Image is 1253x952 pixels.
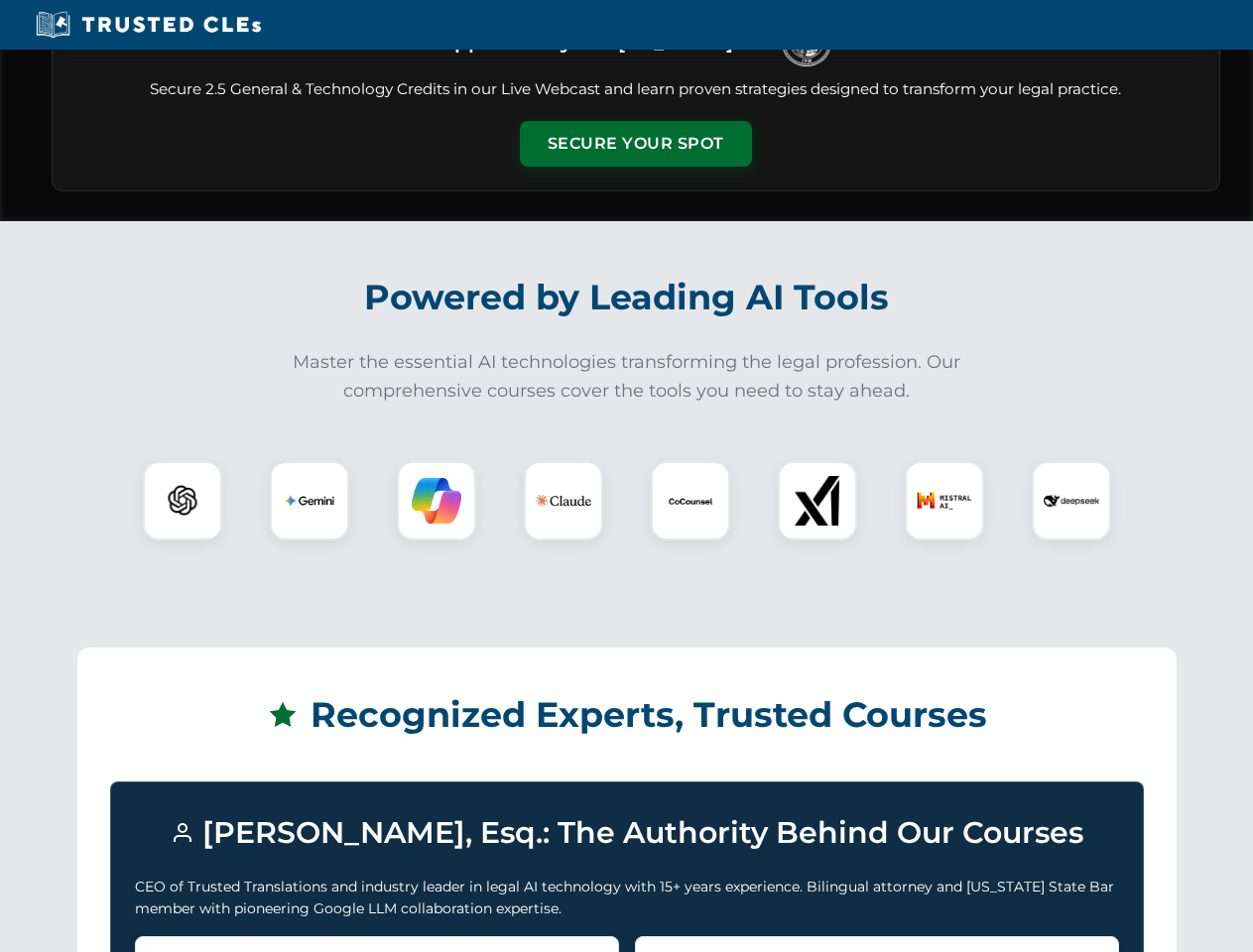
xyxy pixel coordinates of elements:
[110,680,1144,750] h2: Recognized Experts, Trusted Courses
[397,461,476,540] div: Copilot
[135,806,1119,860] h3: [PERSON_NAME], Esq.: The Authority Behind Our Courses
[793,476,842,526] img: xAI Logo
[536,473,591,529] img: Claude Logo
[76,78,1195,101] p: Secure 2.5 General & Technology Credits in our Live Webcast and learn proven strategies designed ...
[412,476,461,526] img: Copilot Logo
[154,472,211,530] img: ChatGPT Logo
[917,473,972,529] img: Mistral AI Logo
[285,476,334,526] img: Gemini Logo
[30,10,267,40] img: Trusted CLEs
[520,121,752,167] button: Secure Your Spot
[651,461,730,540] div: CoCounsel
[524,461,603,540] div: Claude
[143,461,222,540] div: ChatGPT
[270,461,349,540] div: Gemini
[280,348,974,406] p: Master the essential AI technologies transforming the legal profession. Our comprehensive courses...
[1032,461,1111,540] div: DeepSeek
[666,476,715,526] img: CoCounsel Logo
[135,876,1119,920] p: CEO of Trusted Translations and industry leader in legal AI technology with 15+ years experience....
[77,263,1177,332] h2: Powered by Leading AI Tools
[1044,473,1099,529] img: DeepSeek Logo
[778,461,857,540] div: xAI
[905,461,984,540] div: Mistral AI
